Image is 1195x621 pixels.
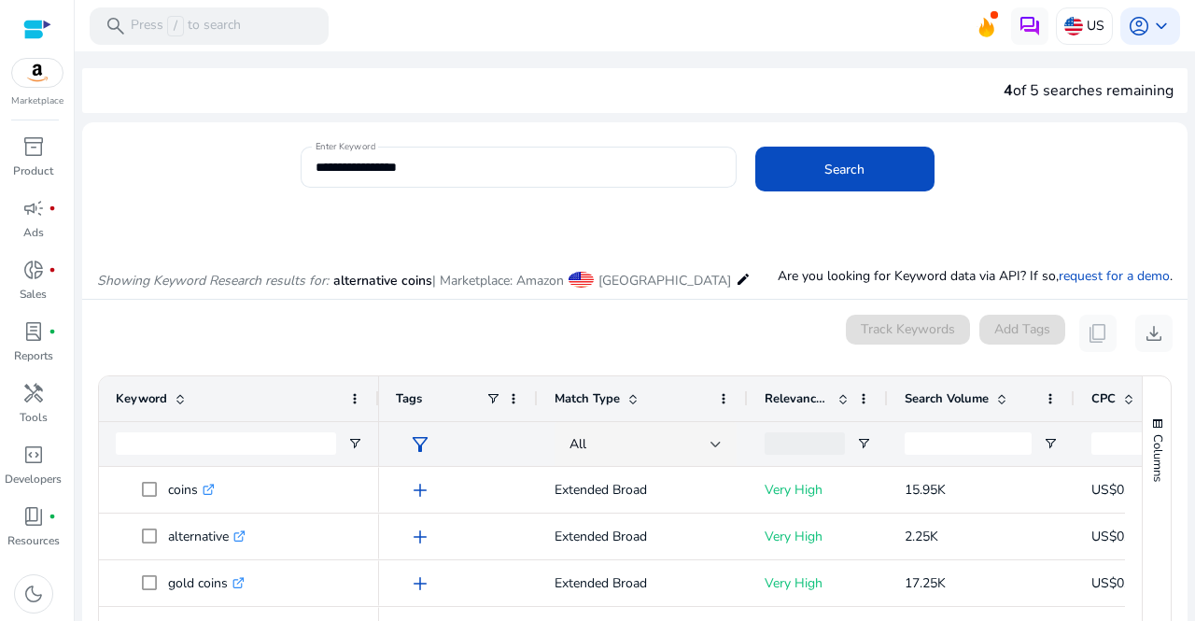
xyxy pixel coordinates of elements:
[598,272,731,289] span: [GEOGRAPHIC_DATA]
[347,436,362,451] button: Open Filter Menu
[7,532,60,549] p: Resources
[765,390,830,407] span: Relevance Score
[167,16,184,36] span: /
[569,435,586,453] span: All
[409,433,431,456] span: filter_alt
[22,197,45,219] span: campaign
[1043,436,1058,451] button: Open Filter Menu
[168,517,246,556] p: alternative
[11,94,63,108] p: Marketplace
[105,15,127,37] span: search
[905,574,946,592] span: 17.25K
[1064,17,1083,35] img: us.svg
[22,259,45,281] span: donut_small
[20,286,47,303] p: Sales
[555,390,620,407] span: Match Type
[1143,322,1165,345] span: download
[409,526,431,548] span: add
[1059,267,1170,285] a: request for a demo
[168,471,215,509] p: coins
[49,205,56,212] span: fiber_manual_record
[555,564,731,602] p: Extended Broad
[23,224,44,241] p: Ads
[856,436,871,451] button: Open Filter Menu
[22,135,45,158] span: inventory_2
[765,471,871,509] p: Very High
[1149,434,1166,482] span: Columns
[14,347,53,364] p: Reports
[333,272,432,289] span: alternative coins
[736,268,751,290] mat-icon: edit
[116,432,336,455] input: Keyword Filter Input
[765,564,871,602] p: Very High
[49,513,56,520] span: fiber_manual_record
[396,390,422,407] span: Tags
[316,140,375,153] mat-label: Enter Keyword
[1135,315,1173,352] button: download
[22,505,45,528] span: book_4
[555,517,731,556] p: Extended Broad
[905,481,946,499] span: 15.95K
[13,162,53,179] p: Product
[905,390,989,407] span: Search Volume
[432,272,564,289] span: | Marketplace: Amazon
[116,390,167,407] span: Keyword
[1091,390,1116,407] span: CPC
[22,382,45,404] span: handyman
[905,528,938,545] span: 2.25K
[131,16,241,36] p: Press to search
[22,320,45,343] span: lab_profile
[22,583,45,605] span: dark_mode
[905,432,1032,455] input: Search Volume Filter Input
[1004,79,1174,102] div: of 5 searches remaining
[20,409,48,426] p: Tools
[409,479,431,501] span: add
[778,266,1173,286] p: Are you looking for Keyword data via API? If so, .
[22,444,45,466] span: code_blocks
[5,471,62,487] p: Developers
[409,572,431,595] span: add
[1087,9,1104,42] p: US
[1150,15,1173,37] span: keyboard_arrow_down
[1004,80,1013,101] span: 4
[49,266,56,274] span: fiber_manual_record
[755,147,935,191] button: Search
[49,328,56,335] span: fiber_manual_record
[555,471,731,509] p: Extended Broad
[765,517,871,556] p: Very High
[1128,15,1150,37] span: account_circle
[168,564,245,602] p: gold coins
[12,59,63,87] img: amazon.svg
[824,160,865,179] span: Search
[97,272,329,289] i: Showing Keyword Research results for:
